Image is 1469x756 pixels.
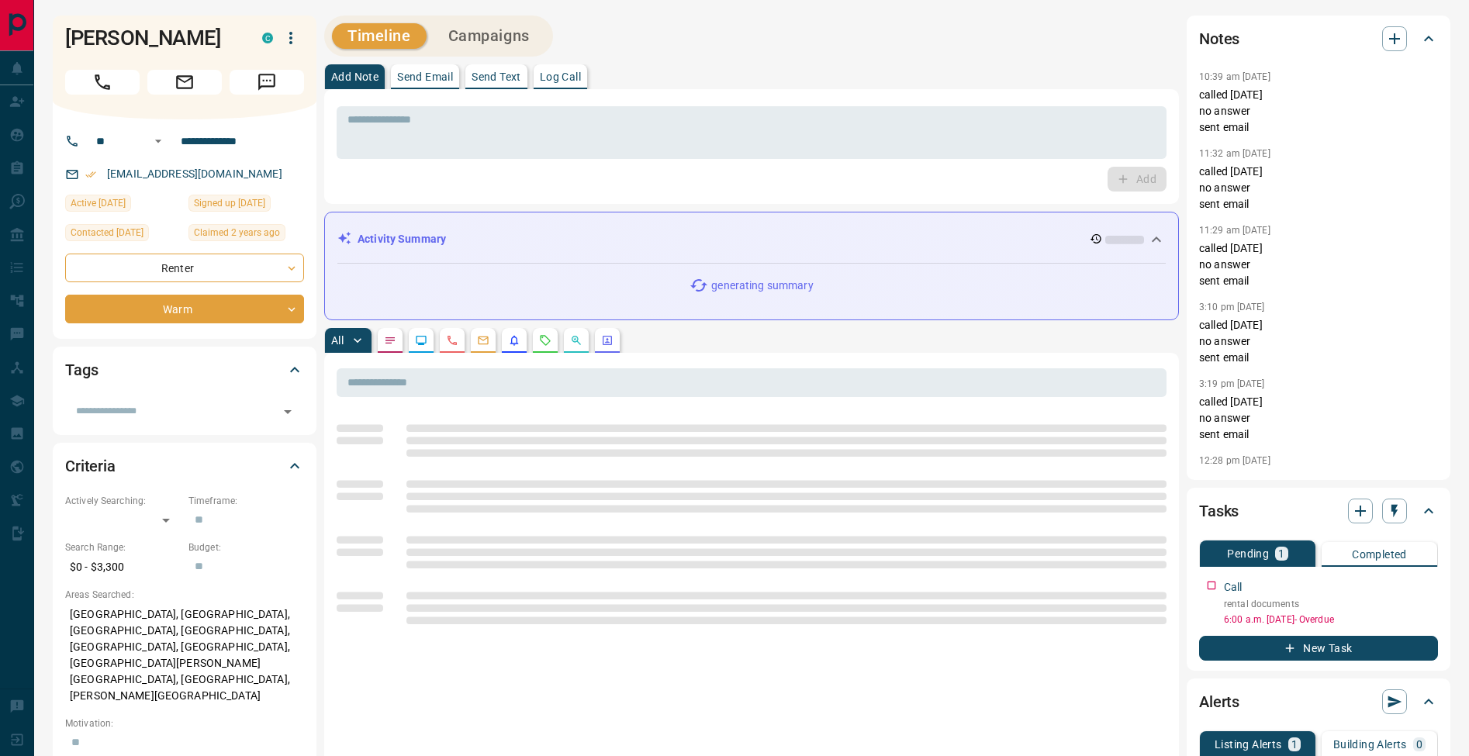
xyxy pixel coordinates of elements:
p: Budget: [188,540,304,554]
p: 1 [1278,548,1284,559]
p: Log Call [540,71,581,82]
h2: Alerts [1199,689,1239,714]
button: New Task [1199,636,1438,661]
svg: Emails [477,334,489,347]
p: called [DATE] no answer sent email [1199,87,1438,136]
span: Signed up [DATE] [194,195,265,211]
div: Tasks [1199,492,1438,530]
span: Contacted [DATE] [71,225,143,240]
div: Tue Jul 04 2023 [188,224,304,246]
div: Renter [65,254,304,282]
div: Tags [65,351,304,388]
button: Campaigns [433,23,545,49]
div: Alerts [1199,683,1438,720]
p: Building Alerts [1333,739,1407,750]
p: called [DATE] no answer sent email [1199,394,1438,443]
p: Motivation: [65,716,304,730]
p: Pending [1227,548,1269,559]
svg: Agent Actions [601,334,614,347]
p: Actively Searching: [65,494,181,508]
p: rental documents [1224,597,1438,611]
p: 11:32 am [DATE] [1199,148,1270,159]
div: Tue Jul 04 2023 [188,195,304,216]
div: Criteria [65,447,304,485]
svg: Calls [446,334,458,347]
p: 10:39 am [DATE] [1199,71,1270,82]
h2: Tags [65,357,98,382]
span: Claimed 2 years ago [194,225,280,240]
span: Call [65,70,140,95]
p: 3:19 pm [DATE] [1199,378,1265,389]
button: Timeline [332,23,427,49]
svg: Listing Alerts [508,334,520,347]
p: called [DATE] no answer sent email [1199,164,1438,212]
p: Search Range: [65,540,181,554]
div: Warm [65,295,304,323]
p: Call [1224,579,1243,595]
span: Email [147,70,222,95]
p: [GEOGRAPHIC_DATA], [GEOGRAPHIC_DATA], [GEOGRAPHIC_DATA], [GEOGRAPHIC_DATA], [GEOGRAPHIC_DATA], [G... [65,602,304,709]
h2: Notes [1199,26,1239,51]
p: Activity Summary [358,231,446,247]
p: Send Email [397,71,453,82]
h2: Criteria [65,454,116,478]
svg: Opportunities [570,334,582,347]
div: Wed Aug 06 2025 [65,224,181,246]
p: 0 [1416,739,1422,750]
p: 1 [1291,739,1298,750]
span: Active [DATE] [71,195,126,211]
button: Open [149,132,168,150]
p: 12:28 pm [DATE] [1199,455,1270,466]
h1: [PERSON_NAME] [65,26,239,50]
div: Notes [1199,20,1438,57]
p: All [331,335,344,346]
a: [EMAIL_ADDRESS][DOMAIN_NAME] [107,167,282,180]
svg: Notes [384,334,396,347]
p: 6:00 a.m. [DATE] - Overdue [1224,613,1438,627]
h2: Tasks [1199,499,1239,523]
span: Message [230,70,304,95]
div: Sun Aug 10 2025 [65,195,181,216]
p: $0 - $3,300 [65,554,181,580]
div: Activity Summary [337,225,1166,254]
p: Send Text [472,71,521,82]
svg: Requests [539,334,551,347]
p: Add Note [331,71,378,82]
p: called [DATE] no answer sent email [1199,317,1438,366]
button: Open [277,401,299,423]
p: 3:10 pm [DATE] [1199,302,1265,312]
div: condos.ca [262,33,273,43]
p: Timeframe: [188,494,304,508]
p: Listing Alerts [1215,739,1282,750]
p: generating summary [711,278,813,294]
p: Areas Searched: [65,588,304,602]
svg: Email Verified [85,169,96,180]
p: called [DATE] no answer sent email [1199,240,1438,289]
p: Completed [1352,549,1407,560]
p: 11:29 am [DATE] [1199,225,1270,236]
svg: Lead Browsing Activity [415,334,427,347]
